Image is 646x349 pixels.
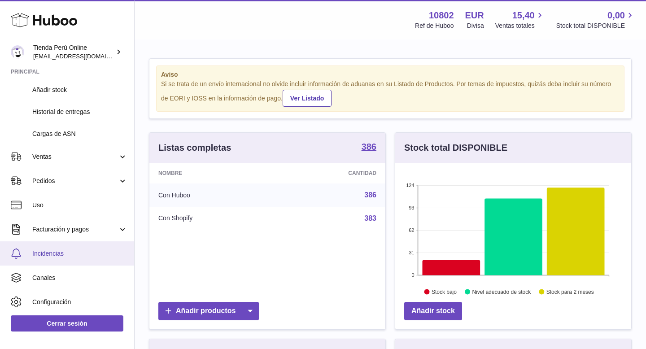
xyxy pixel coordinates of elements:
[149,163,275,183] th: Nombre
[409,205,414,210] text: 93
[404,142,507,154] h3: Stock total DISPONIBLE
[11,315,123,332] a: Cerrar sesión
[32,108,127,116] span: Historial de entregas
[283,90,332,107] a: Ver Listado
[465,9,484,22] strong: EUR
[411,272,414,278] text: 0
[364,191,376,199] a: 386
[364,214,376,222] a: 383
[409,227,414,233] text: 62
[32,298,127,306] span: Configuración
[161,70,620,79] strong: Aviso
[32,225,118,234] span: Facturación y pagos
[467,22,484,30] div: Divisa
[32,201,127,209] span: Uso
[149,207,275,230] td: Con Shopify
[32,153,118,161] span: Ventas
[556,22,635,30] span: Stock total DISPONIBLE
[32,249,127,258] span: Incidencias
[512,9,535,22] span: 15,40
[472,288,531,295] text: Nivel adecuado de stock
[404,302,462,320] a: Añadir stock
[409,250,414,255] text: 31
[149,183,275,207] td: Con Huboo
[495,22,545,30] span: Ventas totales
[362,142,376,151] strong: 386
[32,86,127,94] span: Añadir stock
[546,288,594,295] text: Stock para 2 meses
[495,9,545,30] a: 15,40 Ventas totales
[33,44,114,61] div: Tienda Perú Online
[429,9,454,22] strong: 10802
[158,302,259,320] a: Añadir productos
[362,142,376,153] a: 386
[556,9,635,30] a: 0,00 Stock total DISPONIBLE
[32,274,127,282] span: Canales
[33,52,132,60] span: [EMAIL_ADDRESS][DOMAIN_NAME]
[11,45,24,59] img: contacto@tiendaperuonline.com
[415,22,454,30] div: Ref de Huboo
[161,80,620,107] div: Si se trata de un envío internacional no olvide incluir información de aduanas en su Listado de P...
[406,183,414,188] text: 124
[32,130,127,138] span: Cargas de ASN
[607,9,625,22] span: 0,00
[432,288,457,295] text: Stock bajo
[275,163,385,183] th: Cantidad
[158,142,231,154] h3: Listas completas
[32,177,118,185] span: Pedidos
